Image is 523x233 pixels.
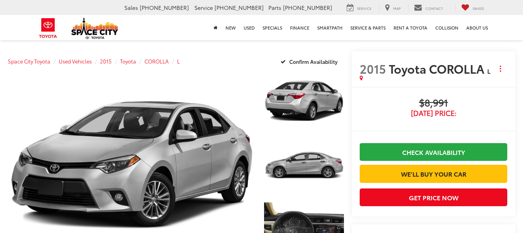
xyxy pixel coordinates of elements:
[59,58,92,65] a: Used Vehicles
[473,6,484,11] span: Saved
[263,134,345,196] img: 2015 Toyota COROLLA L
[455,4,490,12] a: My Saved Vehicles
[194,4,213,11] span: Service
[346,15,390,40] a: Service & Parts
[379,4,407,12] a: Map
[264,135,344,195] a: Expand Photo 2
[360,188,507,206] button: Get Price Now
[100,58,112,65] a: 2015
[263,70,345,132] img: 2015 Toyota COROLLA L
[8,58,50,65] a: Space City Toyota
[360,143,507,161] a: Check Availability
[500,65,501,72] span: dropdown dots
[259,15,286,40] a: Specials
[431,15,462,40] a: Collision
[393,6,401,11] span: Map
[390,15,431,40] a: Rent a Toyota
[210,15,222,40] a: Home
[276,54,344,68] button: Confirm Availability
[140,4,189,11] span: [PHONE_NUMBER]
[493,62,507,75] button: Actions
[357,6,371,11] span: Service
[360,60,386,77] span: 2015
[286,15,313,40] a: Finance
[360,165,507,183] a: We'll Buy Your Car
[425,6,443,11] span: Contact
[240,15,259,40] a: Used
[222,15,240,40] a: New
[341,4,377,12] a: Service
[268,4,281,11] span: Parts
[289,58,338,65] span: Confirm Availability
[389,60,487,77] span: Toyota COROLLA
[124,4,138,11] span: Sales
[214,4,264,11] span: [PHONE_NUMBER]
[264,71,344,131] a: Expand Photo 1
[283,4,332,11] span: [PHONE_NUMBER]
[360,109,507,117] span: [DATE] Price:
[462,15,492,40] a: About Us
[487,66,490,75] span: L
[177,58,180,65] a: L
[144,58,169,65] a: COROLLA
[360,97,507,109] span: $8,991
[120,58,136,65] a: Toyota
[408,4,449,12] a: Contact
[71,17,118,39] img: Space City Toyota
[33,15,63,41] img: Toyota
[313,15,346,40] a: SmartPath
